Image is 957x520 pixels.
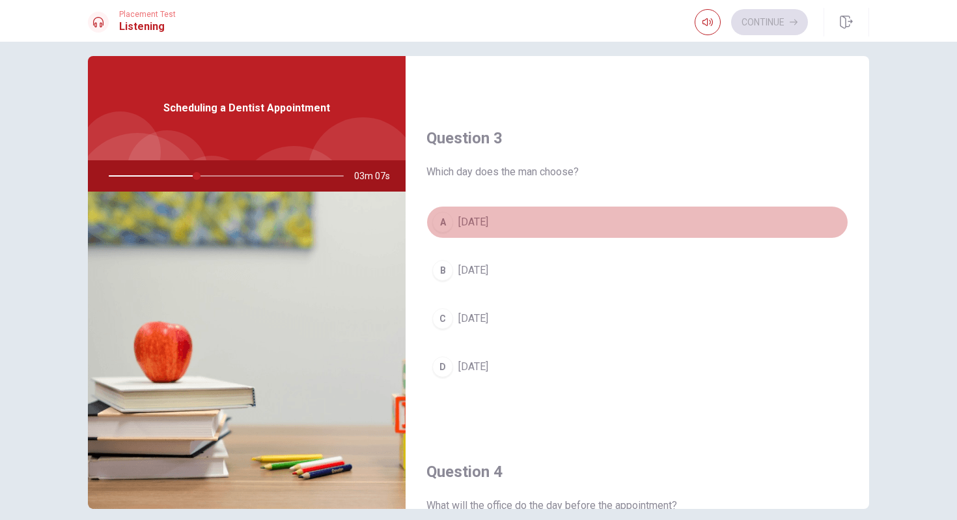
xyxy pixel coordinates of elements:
[354,160,400,192] span: 03m 07s
[426,128,848,149] h4: Question 3
[432,356,453,377] div: D
[432,212,453,233] div: A
[426,302,848,335] button: C[DATE]
[458,263,488,278] span: [DATE]
[458,311,488,326] span: [DATE]
[88,192,406,509] img: Scheduling a Dentist Appointment
[458,359,488,375] span: [DATE]
[119,19,176,35] h1: Listening
[432,260,453,281] div: B
[426,164,848,180] span: Which day does the man choose?
[426,461,848,482] h4: Question 4
[458,214,488,230] span: [DATE]
[426,498,848,513] span: What will the office do the day before the appointment?
[163,100,330,116] span: Scheduling a Dentist Appointment
[426,351,848,383] button: D[DATE]
[432,308,453,329] div: C
[426,206,848,238] button: A[DATE]
[119,10,176,19] span: Placement Test
[426,254,848,287] button: B[DATE]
